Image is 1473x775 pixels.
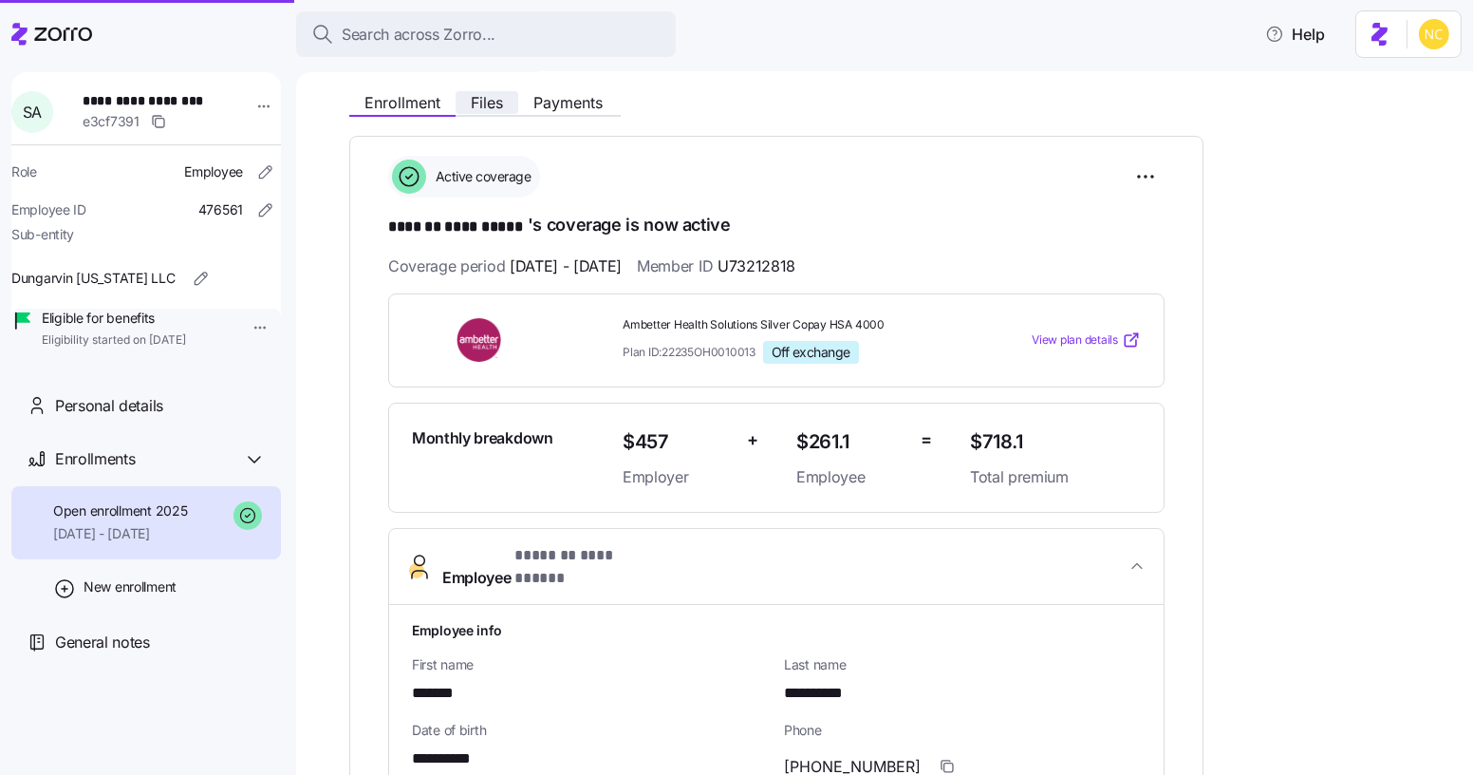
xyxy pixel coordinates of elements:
[388,213,1165,239] h1: 's coverage is now active
[623,426,732,458] span: $457
[342,23,495,47] span: Search across Zorro...
[83,112,140,131] span: e3cf7391
[11,200,86,219] span: Employee ID
[1419,19,1449,49] img: e03b911e832a6112bf72643c5874f8d8
[921,426,932,454] span: =
[1032,331,1141,350] a: View plan details
[53,501,187,520] span: Open enrollment 2025
[1032,331,1118,350] span: View plan details
[1250,15,1340,53] button: Help
[471,95,503,110] span: Files
[412,655,769,674] span: First name
[84,577,177,596] span: New enrollment
[412,620,1141,640] h1: Employee info
[11,225,74,244] span: Sub-entity
[296,11,676,57] button: Search across Zorro...
[784,655,1141,674] span: Last name
[55,447,135,471] span: Enrollments
[42,309,186,328] span: Eligible for benefits
[623,317,955,333] span: Ambetter Health Solutions Silver Copay HSA 4000
[1265,23,1325,46] span: Help
[55,394,163,418] span: Personal details
[42,332,186,349] span: Eligibility started on [DATE]
[796,465,905,489] span: Employee
[637,255,795,278] span: Member ID
[184,162,243,181] span: Employee
[430,167,531,186] span: Active coverage
[970,465,1141,489] span: Total premium
[23,104,42,120] span: S A
[970,426,1141,458] span: $718.1
[388,255,622,278] span: Coverage period
[747,426,758,454] span: +
[442,544,662,590] span: Employee
[364,95,440,110] span: Enrollment
[623,465,732,489] span: Employer
[623,344,755,360] span: Plan ID: 22235OH0010013
[11,269,175,288] span: Dungarvin [US_STATE] LLC
[412,426,553,450] span: Monthly breakdown
[412,721,769,740] span: Date of birth
[772,344,850,361] span: Off exchange
[55,631,150,654] span: General notes
[11,162,37,181] span: Role
[53,524,187,543] span: [DATE] - [DATE]
[533,95,603,110] span: Payments
[412,318,549,362] img: Ambetter
[198,200,243,219] span: 476561
[718,255,795,278] span: U73212818
[784,721,1141,740] span: Phone
[796,426,905,458] span: $261.1
[510,255,622,278] span: [DATE] - [DATE]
